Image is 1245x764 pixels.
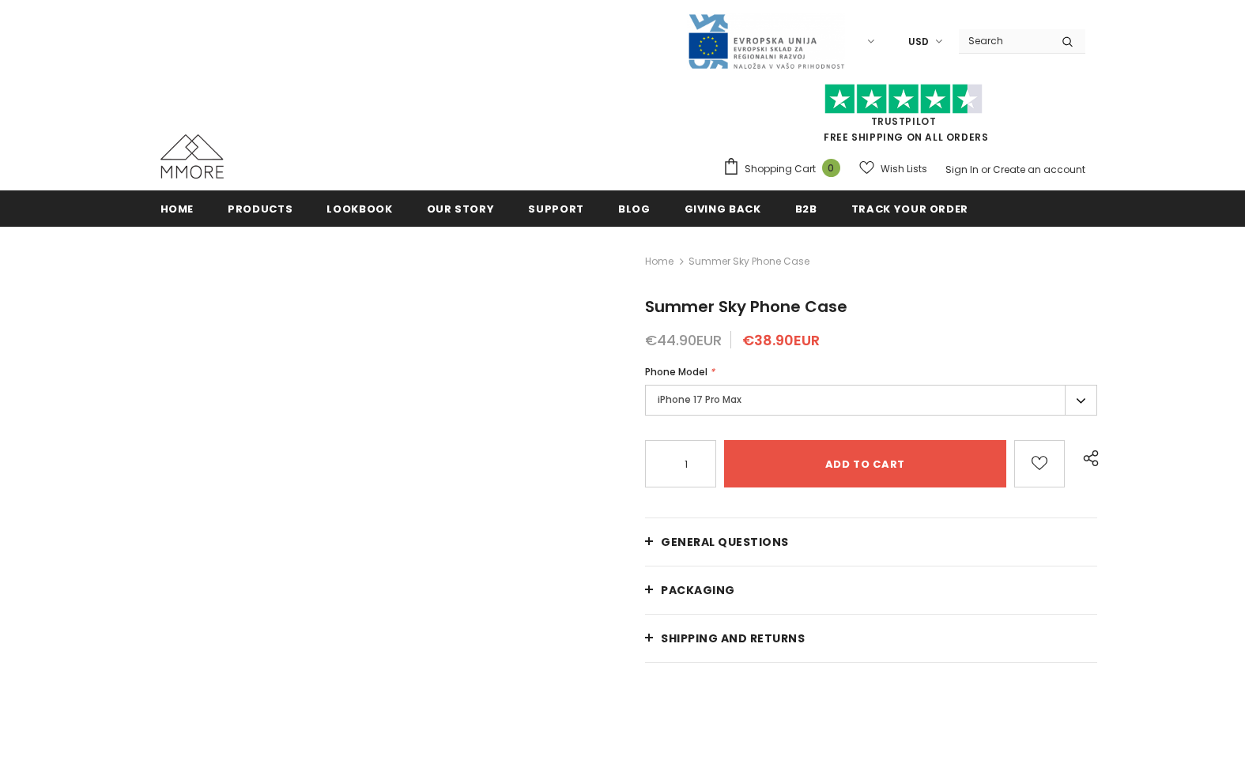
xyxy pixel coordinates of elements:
a: Home [160,190,194,226]
span: General Questions [661,534,789,550]
span: Blog [618,201,651,216]
span: Wish Lists [881,161,927,177]
a: Sign In [945,163,979,176]
a: Shopping Cart 0 [722,157,848,181]
a: Shipping and returns [645,615,1097,662]
a: Javni Razpis [687,34,845,47]
a: Products [228,190,292,226]
a: Blog [618,190,651,226]
span: Summer Sky Phone Case [689,252,809,271]
span: 0 [822,159,840,177]
span: €44.90EUR [645,330,722,350]
span: Phone Model [645,365,707,378]
input: Search Site [959,29,1050,52]
a: Lookbook [326,190,392,226]
a: Create an account [993,163,1085,176]
span: €38.90EUR [742,330,820,350]
a: Wish Lists [859,155,927,183]
span: FREE SHIPPING ON ALL ORDERS [722,91,1085,144]
span: B2B [795,201,817,216]
span: or [981,163,990,176]
span: Summer Sky Phone Case [645,295,847,318]
span: Shopping Cart [745,161,816,177]
span: Products [228,201,292,216]
span: Track your order [851,201,968,216]
span: PACKAGING [661,582,735,598]
img: MMORE Cases [160,134,224,179]
input: Add to cart [724,440,1006,487]
img: Trust Pilot Stars [824,84,983,115]
a: Track your order [851,190,968,226]
span: support [528,201,584,216]
a: Giving back [685,190,761,226]
a: Home [645,252,673,271]
span: Giving back [685,201,761,216]
span: USD [908,34,929,50]
span: Shipping and returns [661,630,805,646]
a: B2B [795,190,817,226]
img: Javni Razpis [687,13,845,70]
a: support [528,190,584,226]
span: Our Story [427,201,495,216]
span: Home [160,201,194,216]
a: Trustpilot [871,115,937,128]
a: General Questions [645,518,1097,566]
a: PACKAGING [645,566,1097,614]
span: Lookbook [326,201,392,216]
a: Our Story [427,190,495,226]
label: iPhone 17 Pro Max [645,385,1097,416]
